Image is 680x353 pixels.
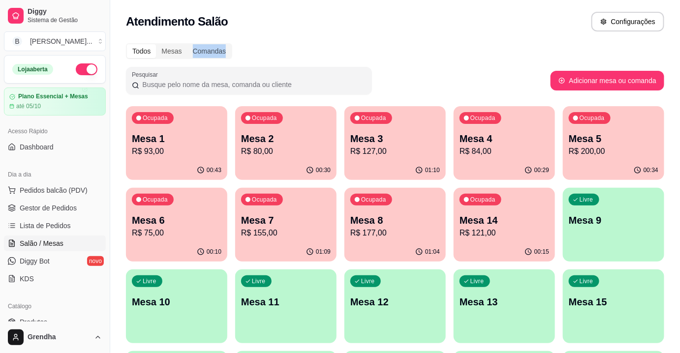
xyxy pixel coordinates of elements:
[12,36,22,46] span: B
[4,31,106,51] button: Select a team
[20,274,34,284] span: KDS
[241,227,331,239] p: R$ 155,00
[4,182,106,198] button: Pedidos balcão (PDV)
[563,269,664,343] button: LivreMesa 15
[563,106,664,180] button: OcupadaMesa 5R$ 200,0000:34
[425,248,440,256] p: 01:04
[252,277,266,285] p: Livre
[4,123,106,139] div: Acesso Rápido
[470,196,495,204] p: Ocupada
[460,227,549,239] p: R$ 121,00
[350,295,440,309] p: Mesa 12
[127,44,156,58] div: Todos
[143,196,168,204] p: Ocupada
[126,106,227,180] button: OcupadaMesa 1R$ 93,0000:43
[344,106,446,180] button: OcupadaMesa 3R$ 127,0001:10
[534,166,549,174] p: 00:29
[569,146,658,157] p: R$ 200,00
[132,213,221,227] p: Mesa 6
[4,253,106,269] a: Diggy Botnovo
[252,196,277,204] p: Ocupada
[569,132,658,146] p: Mesa 5
[20,238,63,248] span: Salão / Mesas
[20,256,50,266] span: Diggy Bot
[454,106,555,180] button: OcupadaMesa 4R$ 84,0000:29
[132,227,221,239] p: R$ 75,00
[241,132,331,146] p: Mesa 2
[350,227,440,239] p: R$ 177,00
[235,269,337,343] button: LivreMesa 11
[644,166,658,174] p: 00:34
[425,166,440,174] p: 01:10
[207,248,221,256] p: 00:10
[143,277,156,285] p: Livre
[139,80,366,89] input: Pesquisar
[4,235,106,251] a: Salão / Mesas
[460,213,549,227] p: Mesa 14
[28,7,102,16] span: Diggy
[591,12,664,31] button: Configurações
[20,221,71,231] span: Lista de Pedidos
[4,325,106,349] button: Grendha
[16,102,41,110] article: até 05/10
[580,277,593,285] p: Livre
[28,333,90,342] span: Grendha
[344,269,446,343] button: LivreMesa 12
[132,295,221,309] p: Mesa 10
[551,71,664,90] button: Adicionar mesa ou comanda
[132,132,221,146] p: Mesa 1
[316,248,331,256] p: 01:09
[126,188,227,262] button: OcupadaMesa 6R$ 75,0000:10
[132,70,161,79] label: Pesquisar
[563,188,664,262] button: LivreMesa 9
[580,114,605,122] p: Ocupada
[76,63,97,75] button: Alterar Status
[534,248,549,256] p: 00:15
[12,64,53,75] div: Loja aberta
[187,44,232,58] div: Comandas
[235,188,337,262] button: OcupadaMesa 7R$ 155,0001:09
[460,132,549,146] p: Mesa 4
[4,271,106,287] a: KDS
[241,213,331,227] p: Mesa 7
[569,295,658,309] p: Mesa 15
[460,295,549,309] p: Mesa 13
[454,188,555,262] button: OcupadaMesa 14R$ 121,0000:15
[344,188,446,262] button: OcupadaMesa 8R$ 177,0001:04
[20,317,47,327] span: Produtos
[361,114,386,122] p: Ocupada
[126,269,227,343] button: LivreMesa 10
[126,14,228,29] h2: Atendimento Salão
[241,146,331,157] p: R$ 80,00
[28,16,102,24] span: Sistema de Gestão
[4,298,106,314] div: Catálogo
[350,213,440,227] p: Mesa 8
[241,295,331,309] p: Mesa 11
[156,44,187,58] div: Mesas
[4,314,106,330] a: Produtos
[4,88,106,116] a: Plano Essencial + Mesasaté 05/10
[18,93,88,100] article: Plano Essencial + Mesas
[252,114,277,122] p: Ocupada
[361,277,375,285] p: Livre
[20,185,88,195] span: Pedidos balcão (PDV)
[361,196,386,204] p: Ocupada
[20,142,54,152] span: Dashboard
[316,166,331,174] p: 00:30
[4,167,106,182] div: Dia a dia
[470,277,484,285] p: Livre
[143,114,168,122] p: Ocupada
[4,200,106,216] a: Gestor de Pedidos
[207,166,221,174] p: 00:43
[350,132,440,146] p: Mesa 3
[350,146,440,157] p: R$ 127,00
[4,139,106,155] a: Dashboard
[30,36,93,46] div: [PERSON_NAME] ...
[580,196,593,204] p: Livre
[4,4,106,28] a: DiggySistema de Gestão
[132,146,221,157] p: R$ 93,00
[569,213,658,227] p: Mesa 9
[460,146,549,157] p: R$ 84,00
[20,203,77,213] span: Gestor de Pedidos
[454,269,555,343] button: LivreMesa 13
